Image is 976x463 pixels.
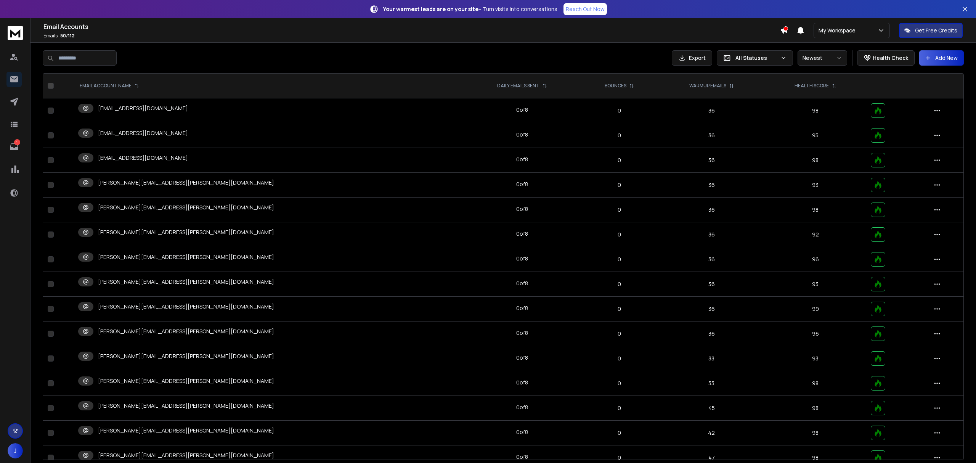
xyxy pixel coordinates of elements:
[98,228,274,236] p: [PERSON_NAME][EMAIL_ADDRESS][PERSON_NAME][DOMAIN_NAME]
[516,329,528,337] div: 0 of 8
[516,106,528,114] div: 0 of 8
[98,402,274,410] p: [PERSON_NAME][EMAIL_ADDRESS][PERSON_NAME][DOMAIN_NAME]
[658,198,764,222] td: 36
[765,371,866,396] td: 98
[585,379,653,387] p: 0
[658,297,764,322] td: 36
[98,104,188,112] p: [EMAIL_ADDRESS][DOMAIN_NAME]
[585,231,653,238] p: 0
[98,427,274,434] p: [PERSON_NAME][EMAIL_ADDRESS][PERSON_NAME][DOMAIN_NAME]
[658,346,764,371] td: 33
[516,453,528,461] div: 0 of 8
[605,83,626,89] p: BOUNCES
[516,354,528,362] div: 0 of 8
[585,132,653,139] p: 0
[516,230,528,238] div: 0 of 8
[98,179,274,186] p: [PERSON_NAME][EMAIL_ADDRESS][PERSON_NAME][DOMAIN_NAME]
[98,328,274,335] p: [PERSON_NAME][EMAIL_ADDRESS][PERSON_NAME][DOMAIN_NAME]
[795,83,829,89] p: HEALTH SCORE
[98,352,274,360] p: [PERSON_NAME][EMAIL_ADDRESS][PERSON_NAME][DOMAIN_NAME]
[98,204,274,211] p: [PERSON_NAME][EMAIL_ADDRESS][PERSON_NAME][DOMAIN_NAME]
[765,297,866,322] td: 99
[585,305,653,313] p: 0
[919,50,964,66] button: Add New
[658,396,764,421] td: 45
[585,280,653,288] p: 0
[765,148,866,173] td: 98
[516,205,528,213] div: 0 of 8
[516,404,528,411] div: 0 of 8
[516,280,528,287] div: 0 of 8
[585,355,653,362] p: 0
[658,322,764,346] td: 36
[585,429,653,437] p: 0
[658,421,764,445] td: 42
[899,23,963,38] button: Get Free Credits
[516,304,528,312] div: 0 of 8
[98,129,188,137] p: [EMAIL_ADDRESS][DOMAIN_NAME]
[566,5,605,13] p: Reach Out Now
[98,154,188,162] p: [EMAIL_ADDRESS][DOMAIN_NAME]
[8,26,23,40] img: logo
[658,173,764,198] td: 36
[516,428,528,436] div: 0 of 8
[765,421,866,445] td: 98
[765,396,866,421] td: 98
[765,198,866,222] td: 98
[735,54,777,62] p: All Statuses
[98,377,274,385] p: [PERSON_NAME][EMAIL_ADDRESS][PERSON_NAME][DOMAIN_NAME]
[585,330,653,338] p: 0
[80,83,139,89] div: EMAIL ACCOUNT NAME
[6,139,22,154] a: 1
[765,322,866,346] td: 96
[765,173,866,198] td: 93
[60,32,75,39] span: 50 / 112
[383,5,478,13] strong: Your warmest leads are on your site
[497,83,539,89] p: DAILY EMAILS SENT
[819,27,859,34] p: My Workspace
[658,148,764,173] td: 36
[585,206,653,214] p: 0
[857,50,915,66] button: Health Check
[516,131,528,138] div: 0 of 8
[43,22,780,31] h1: Email Accounts
[563,3,607,15] a: Reach Out Now
[689,83,726,89] p: WARMUP EMAILS
[658,222,764,247] td: 36
[585,256,653,263] p: 0
[516,255,528,262] div: 0 of 8
[585,107,653,114] p: 0
[585,454,653,461] p: 0
[798,50,847,66] button: Newest
[8,443,23,458] button: J
[765,247,866,272] td: 96
[585,156,653,164] p: 0
[765,346,866,371] td: 93
[873,54,908,62] p: Health Check
[516,379,528,386] div: 0 of 8
[98,253,274,261] p: [PERSON_NAME][EMAIL_ADDRESS][PERSON_NAME][DOMAIN_NAME]
[516,156,528,163] div: 0 of 8
[765,222,866,247] td: 92
[98,303,274,310] p: [PERSON_NAME][EMAIL_ADDRESS][PERSON_NAME][DOMAIN_NAME]
[43,33,780,39] p: Emails :
[915,27,957,34] p: Get Free Credits
[585,181,653,189] p: 0
[383,5,557,13] p: – Turn visits into conversations
[765,272,866,297] td: 93
[765,123,866,148] td: 95
[658,247,764,272] td: 36
[658,98,764,123] td: 36
[14,139,20,145] p: 1
[658,123,764,148] td: 36
[672,50,712,66] button: Export
[765,98,866,123] td: 98
[658,371,764,396] td: 33
[585,404,653,412] p: 0
[98,278,274,286] p: [PERSON_NAME][EMAIL_ADDRESS][PERSON_NAME][DOMAIN_NAME]
[658,272,764,297] td: 36
[948,437,966,455] iframe: Intercom live chat
[98,452,274,459] p: [PERSON_NAME][EMAIL_ADDRESS][PERSON_NAME][DOMAIN_NAME]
